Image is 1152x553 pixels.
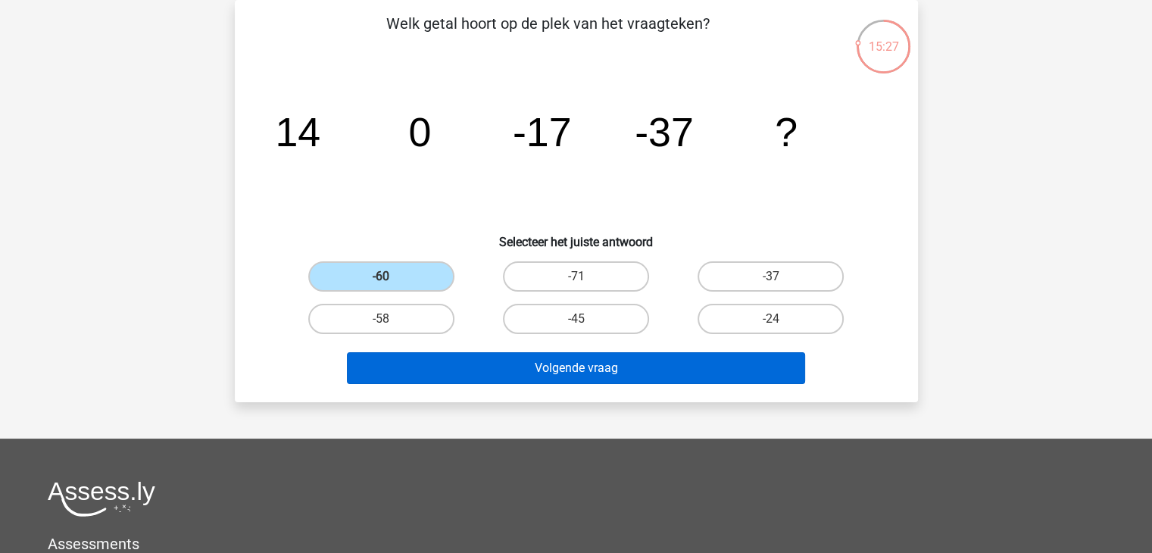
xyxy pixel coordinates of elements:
[855,18,912,56] div: 15:27
[503,261,649,292] label: -71
[308,304,454,334] label: -58
[698,261,844,292] label: -37
[408,109,431,155] tspan: 0
[635,109,694,155] tspan: -37
[275,109,320,155] tspan: 14
[775,109,798,155] tspan: ?
[48,481,155,517] img: Assessly logo
[259,223,894,249] h6: Selecteer het juiste antwoord
[347,352,805,384] button: Volgende vraag
[512,109,571,155] tspan: -17
[503,304,649,334] label: -45
[308,261,454,292] label: -60
[698,304,844,334] label: -24
[48,535,1104,553] h5: Assessments
[259,12,837,58] p: Welk getal hoort op de plek van het vraagteken?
